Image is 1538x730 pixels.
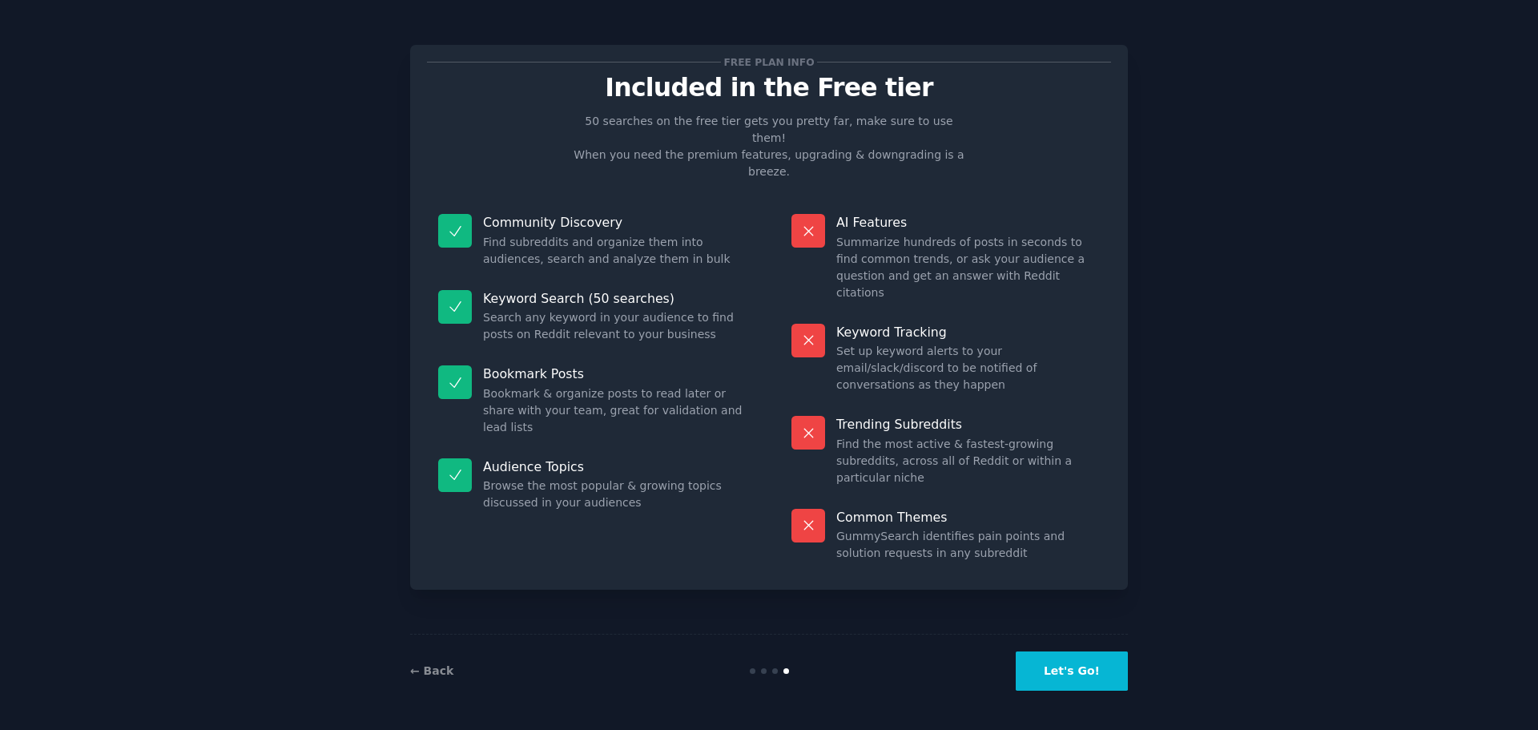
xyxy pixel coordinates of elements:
p: 50 searches on the free tier gets you pretty far, make sure to use them! When you need the premiu... [567,113,971,180]
button: Let's Go! [1016,651,1128,691]
p: Keyword Tracking [836,324,1100,341]
p: Bookmark Posts [483,365,747,382]
a: ← Back [410,664,453,677]
p: Common Themes [836,509,1100,526]
span: Free plan info [721,54,817,71]
dd: Summarize hundreds of posts in seconds to find common trends, or ask your audience a question and... [836,234,1100,301]
p: Audience Topics [483,458,747,475]
p: Keyword Search (50 searches) [483,290,747,307]
dd: Set up keyword alerts to your email/slack/discord to be notified of conversations as they happen [836,343,1100,393]
dd: Browse the most popular & growing topics discussed in your audiences [483,478,747,511]
p: Included in the Free tier [427,74,1111,102]
dd: Find subreddits and organize them into audiences, search and analyze them in bulk [483,234,747,268]
p: Community Discovery [483,214,747,231]
p: Trending Subreddits [836,416,1100,433]
dd: GummySearch identifies pain points and solution requests in any subreddit [836,528,1100,562]
dd: Search any keyword in your audience to find posts on Reddit relevant to your business [483,309,747,343]
dd: Find the most active & fastest-growing subreddits, across all of Reddit or within a particular niche [836,436,1100,486]
p: AI Features [836,214,1100,231]
dd: Bookmark & organize posts to read later or share with your team, great for validation and lead lists [483,385,747,436]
